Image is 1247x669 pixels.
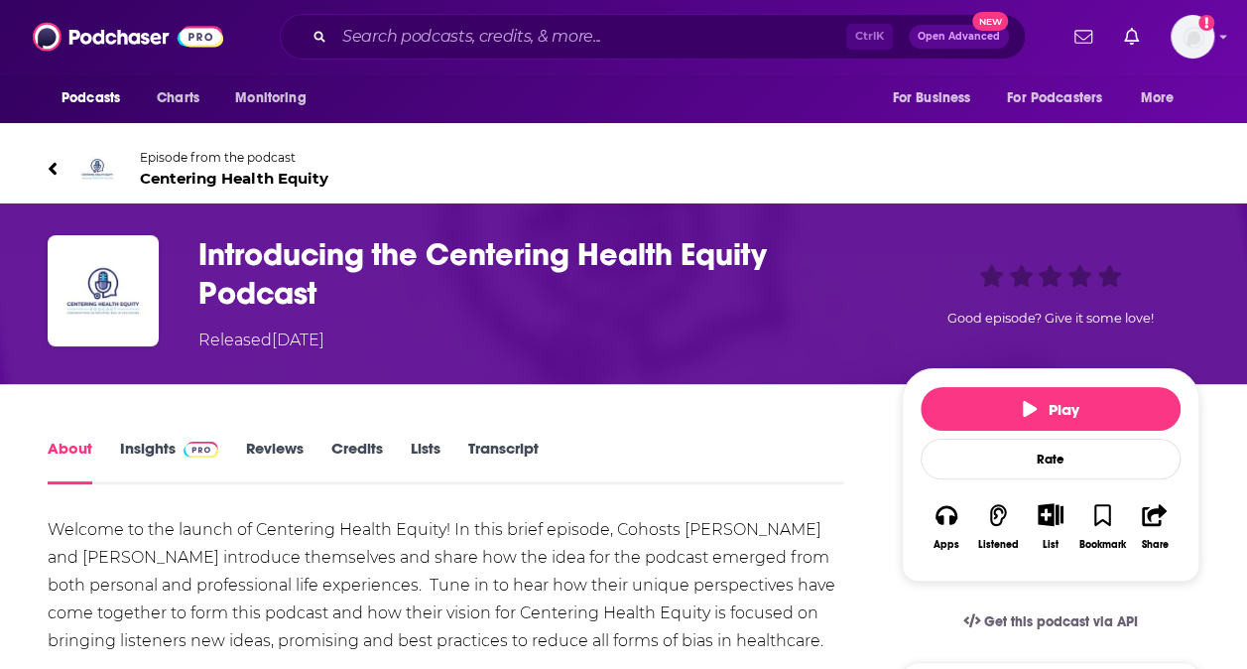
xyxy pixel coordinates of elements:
[221,79,331,117] button: open menu
[846,24,893,50] span: Ctrl K
[934,539,959,551] div: Apps
[1141,84,1175,112] span: More
[1023,400,1079,419] span: Play
[972,12,1008,31] span: New
[334,21,846,53] input: Search podcasts, credits, & more...
[48,439,92,484] a: About
[918,32,1000,42] span: Open Advanced
[33,18,223,56] img: Podchaser - Follow, Share and Rate Podcasts
[198,329,324,352] div: Released [DATE]
[921,387,1181,431] button: Play
[921,490,972,563] button: Apps
[468,439,539,484] a: Transcript
[331,439,383,484] a: Credits
[73,145,121,193] img: Centering Health Equity
[1079,539,1126,551] div: Bookmark
[921,439,1181,479] div: Rate
[1198,15,1214,31] svg: Add a profile image
[1007,84,1102,112] span: For Podcasters
[48,79,146,117] button: open menu
[994,79,1131,117] button: open menu
[235,84,306,112] span: Monitoring
[140,169,328,188] span: Centering Health Equity
[1030,503,1070,525] button: Show More Button
[184,442,218,458] img: Podchaser Pro
[1066,20,1100,54] a: Show notifications dropdown
[62,84,120,112] span: Podcasts
[246,439,304,484] a: Reviews
[48,516,844,655] div: Welcome to the launch of Centering Health Equity! In this brief episode, Cohosts [PERSON_NAME] an...
[984,613,1138,630] span: Get this podcast via API
[1127,79,1199,117] button: open menu
[411,439,440,484] a: Lists
[892,84,970,112] span: For Business
[1116,20,1147,54] a: Show notifications dropdown
[1025,490,1076,563] div: Show More ButtonList
[972,490,1024,563] button: Listened
[140,150,328,165] span: Episode from the podcast
[909,25,1009,49] button: Open AdvancedNew
[48,235,159,346] img: Introducing the Centering Health Equity Podcast
[878,79,995,117] button: open menu
[1076,490,1128,563] button: Bookmark
[947,311,1154,326] span: Good episode? Give it some love!
[280,14,1026,60] div: Search podcasts, credits, & more...
[947,598,1154,646] a: Get this podcast via API
[1171,15,1214,59] img: User Profile
[1129,490,1181,563] button: Share
[1043,538,1059,551] div: List
[978,539,1019,551] div: Listened
[1171,15,1214,59] button: Show profile menu
[1141,539,1168,551] div: Share
[120,439,218,484] a: InsightsPodchaser Pro
[157,84,199,112] span: Charts
[198,235,870,313] h1: Introducing the Centering Health Equity Podcast
[48,145,1199,193] a: Centering Health EquityEpisode from the podcastCentering Health Equity
[1171,15,1214,59] span: Logged in as arobertson1
[144,79,211,117] a: Charts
